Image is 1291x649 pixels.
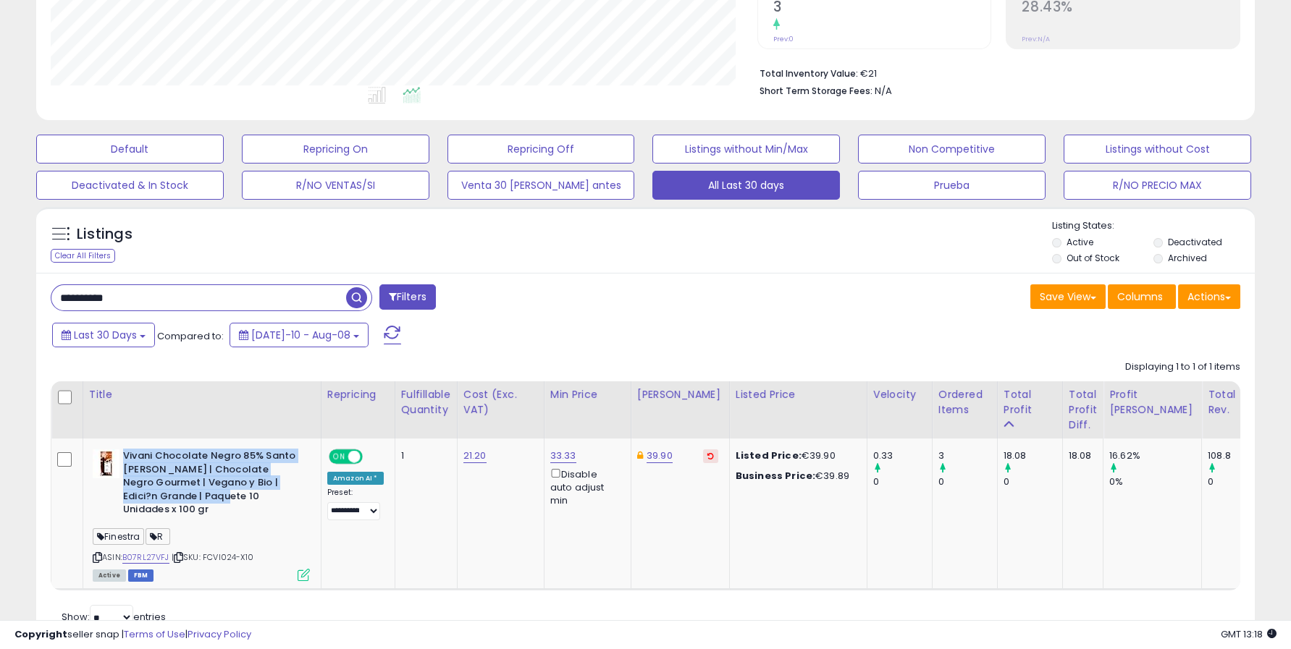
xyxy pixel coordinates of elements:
[760,85,872,97] b: Short Term Storage Fees:
[230,323,369,347] button: [DATE]-10 - Aug-08
[550,466,620,507] div: Disable auto adjust min
[550,387,625,402] div: Min Price
[652,171,840,200] button: All Last 30 days
[251,328,350,342] span: [DATE]-10 - Aug-08
[1067,252,1119,264] label: Out of Stock
[36,171,224,200] button: Deactivated & In Stock
[1004,387,1056,417] div: Total Profit
[447,171,635,200] button: Venta 30 [PERSON_NAME] antes
[652,135,840,164] button: Listings without Min/Max
[157,329,224,343] span: Compared to:
[401,449,446,462] div: 1
[51,249,115,263] div: Clear All Filters
[1125,360,1240,374] div: Displaying 1 to 1 of 1 items
[736,387,861,402] div: Listed Price
[1052,219,1255,233] p: Listing States:
[1109,387,1195,417] div: Profit [PERSON_NAME]
[74,328,137,342] span: Last 30 Days
[52,323,155,347] button: Last 30 Days
[938,387,991,417] div: Ordered Items
[93,449,310,580] div: ASIN:
[1117,289,1163,304] span: Columns
[327,488,384,519] div: Preset:
[1067,236,1093,248] label: Active
[77,224,133,245] h5: Listings
[330,451,348,463] span: ON
[550,449,576,463] a: 33.33
[62,610,166,624] span: Show: entries
[36,135,224,164] button: Default
[773,35,794,43] small: Prev: 0
[128,569,154,582] span: FBM
[736,449,856,462] div: €39.90
[637,387,723,402] div: [PERSON_NAME]
[463,387,538,417] div: Cost (Exc. VAT)
[1030,284,1106,309] button: Save View
[1109,449,1201,462] div: 16.62%
[93,449,119,478] img: 41gm9dmJOSL._SL40_.jpg
[736,449,802,462] b: Listed Price:
[89,387,315,402] div: Title
[858,135,1046,164] button: Non Competitive
[361,451,384,463] span: OFF
[1178,284,1240,309] button: Actions
[1168,236,1222,248] label: Deactivated
[938,475,997,488] div: 0
[124,627,185,641] a: Terms of Use
[873,475,932,488] div: 0
[172,551,253,563] span: | SKU: FCVI024-X10
[1208,475,1266,488] div: 0
[1109,475,1201,488] div: 0%
[379,284,436,310] button: Filters
[1208,387,1261,417] div: Total Rev.
[1069,449,1092,462] div: 18.08
[760,67,858,80] b: Total Inventory Value:
[14,628,251,642] div: seller snap | |
[14,627,67,641] strong: Copyright
[1064,135,1251,164] button: Listings without Cost
[736,470,856,483] div: €39.89
[188,627,251,641] a: Privacy Policy
[93,528,144,545] span: Finestra
[760,64,1229,81] li: €21
[1168,252,1207,264] label: Archived
[1108,284,1176,309] button: Columns
[875,84,892,98] span: N/A
[123,449,299,520] b: Vivani Chocolate Negro 85% Santo [PERSON_NAME] | Chocolate Negro Gourmet | Vegano y Bio | Edici?n...
[1208,449,1266,462] div: 108.8
[463,449,487,463] a: 21.20
[1004,449,1062,462] div: 18.08
[1064,171,1251,200] button: R/NO PRECIO MAX
[1221,627,1277,641] span: 2025-09-8 13:18 GMT
[1069,387,1097,433] div: Total Profit Diff.
[858,171,1046,200] button: Prueba
[93,569,126,582] span: All listings currently available for purchase on Amazon
[1022,35,1050,43] small: Prev: N/A
[122,551,169,564] a: B07RL27VFJ
[401,387,451,417] div: Fulfillable Quantity
[1004,475,1062,488] div: 0
[736,469,815,483] b: Business Price:
[873,387,926,402] div: Velocity
[647,449,673,463] a: 39.90
[242,135,429,164] button: Repricing On
[327,472,384,485] div: Amazon AI *
[938,449,997,462] div: 3
[873,449,932,462] div: 0.33
[242,171,429,200] button: R/NO VENTAS/SI
[146,528,170,545] span: R
[447,135,635,164] button: Repricing Off
[327,387,389,402] div: Repricing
